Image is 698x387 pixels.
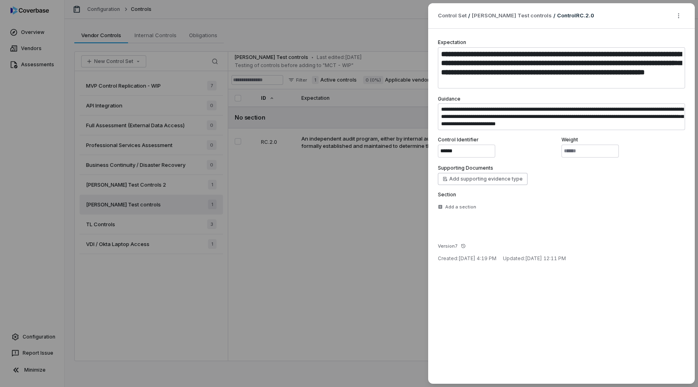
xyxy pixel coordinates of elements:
[438,12,467,20] span: Control Set
[435,200,479,214] button: Add a section
[553,12,555,19] p: /
[438,165,493,171] label: Supporting Documents
[438,255,496,261] span: Created: [DATE] 4:19 PM
[438,39,466,45] label: Expectation
[557,12,594,19] span: Control RC.2.0
[672,10,685,22] button: More actions
[438,204,476,210] div: Add a section
[438,137,561,143] label: Control Identifier
[472,12,552,20] a: [PERSON_NAME] Test controls
[503,255,566,261] span: Updated: [DATE] 12:11 PM
[438,191,685,198] label: Section
[435,238,468,254] button: Version7
[561,137,685,143] label: Weight
[438,96,460,102] label: Guidance
[438,173,528,185] button: Add supporting evidence type
[468,12,470,19] p: /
